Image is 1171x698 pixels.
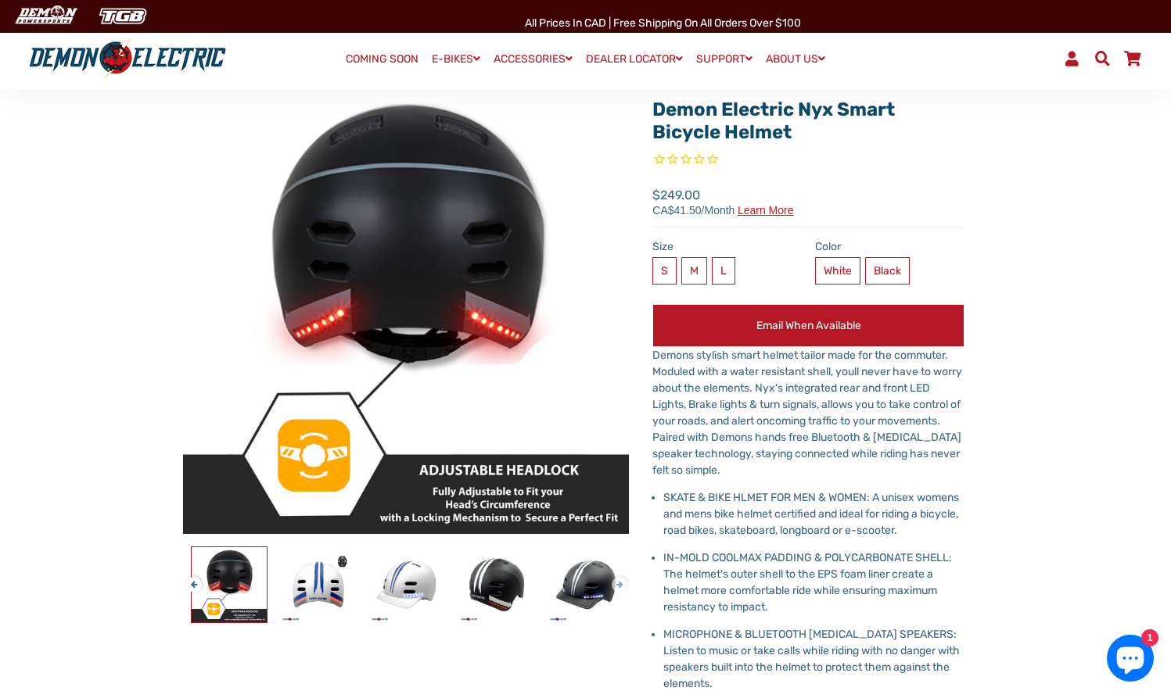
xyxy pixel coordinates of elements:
label: Black [865,257,910,285]
a: ACCESSORIES [488,48,578,70]
label: White [815,257,860,285]
span: Rated 0.0 out of 5 stars 0 reviews [652,152,964,170]
a: DEALER LOCATOR [580,48,688,70]
span: SKATE & BIKE HLMET FOR MEN & WOMEN: A unisex womens and mens bike helmet certified and ideal for ... [663,491,959,537]
span: All Prices in CAD | Free shipping on all orders over $100 [525,16,801,30]
label: M [681,257,707,285]
span: $249.00 [652,186,793,216]
button: Next [612,569,621,587]
img: Demon Electric Nyx Smart Bicycle Helmet - Demon Electric [281,547,356,622]
img: Demon Electric Nyx Smart Bicycle Helmet - Demon Electric [548,547,623,622]
a: COMING SOON [340,48,424,70]
inbox-online-store-chat: Shopify online store chat [1102,635,1158,685]
img: Demon Electric logo [23,38,232,79]
img: TGB Canada [91,3,155,29]
label: S [652,257,677,285]
a: Demon Electric Nyx Smart Bicycle Helmet [652,98,895,143]
button: Email when available [652,304,964,347]
img: Demon Electric Nyx Smart Bicycle Helmet - Demon Electric [459,547,534,622]
a: ABOUT US [760,48,831,70]
label: Color [815,238,965,255]
img: Demon Electric [8,3,83,29]
label: L [712,257,735,285]
img: Demon Electric Nyx Smart Bicycle Helmet - Demon Electric [192,547,267,622]
label: Size [652,238,803,255]
button: Previous [186,569,196,587]
span: IN-MOLD COOLMAX PADDING & POLYCARBONATE SHELL: The helmet's outer shell to the EPS foam liner cre... [663,551,952,614]
a: SUPPORT [691,48,758,70]
img: Demon Electric Nyx Smart Bicycle Helmet - Demon Electric [370,547,445,622]
span: MICROPHONE & BLUETOOTH [MEDICAL_DATA] SPEAKERS: Listen to music or take calls while riding with n... [663,628,960,690]
a: E-BIKES [426,48,486,70]
span: Demons stylish smart helmet tailor made for the commuter. Moduled with a water resistant shell, y... [652,349,962,477]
